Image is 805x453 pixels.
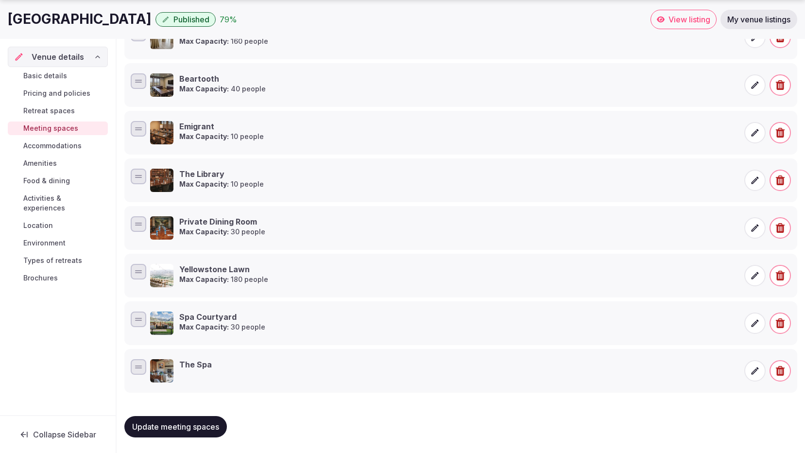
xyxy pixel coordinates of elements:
a: Food & dining [8,174,108,188]
span: View listing [668,15,710,24]
a: Types of retreats [8,254,108,267]
a: Activities & experiences [8,192,108,215]
span: Types of retreats [23,256,82,265]
span: Accommodations [23,141,82,151]
p: 180 people [179,275,268,284]
img: Spa Courtyard [150,312,173,335]
h3: Spa Courtyard [179,312,265,322]
img: Beartooth [150,73,173,97]
a: Retreat spaces [8,104,108,118]
strong: Max Capacity: [179,37,229,45]
p: 160 people [179,36,268,46]
strong: Max Capacity: [179,132,229,140]
span: Meeting spaces [23,123,78,133]
span: Pricing and policies [23,88,90,98]
a: Amenities [8,157,108,170]
div: 79 % [220,14,237,25]
img: Emigrant [150,121,173,144]
strong: Max Capacity: [179,275,229,283]
h3: Yellowstone Lawn [179,264,268,275]
button: Collapse Sidebar [8,424,108,445]
img: Yellowstone Lawn [150,264,173,287]
h3: The Spa [179,359,212,370]
h3: Beartooth [179,73,266,84]
button: Update meeting spaces [124,416,227,437]
a: Brochures [8,271,108,285]
span: Retreat spaces [23,106,75,116]
h3: Private Dining Room [179,216,265,227]
button: 79% [220,14,237,25]
span: My venue listings [727,15,790,24]
span: Update meeting spaces [132,422,219,432]
p: 30 people [179,227,265,237]
span: Environment [23,238,66,248]
span: Published [173,15,209,24]
img: The Library [150,169,173,192]
span: Brochures [23,273,58,283]
a: Basic details [8,69,108,83]
p: 40 people [179,84,266,94]
a: Meeting spaces [8,122,108,135]
span: Food & dining [23,176,70,186]
span: Activities & experiences [23,193,104,213]
strong: Max Capacity: [179,180,229,188]
a: Environment [8,236,108,250]
p: 10 people [179,179,264,189]
a: My venue listings [720,10,797,29]
span: Venue details [32,51,84,63]
img: The Spa [150,359,173,383]
h3: Emigrant [179,121,264,132]
a: Location [8,219,108,232]
button: Published [155,12,216,27]
a: View listing [651,10,717,29]
strong: Max Capacity: [179,85,229,93]
a: Pricing and policies [8,87,108,100]
a: Accommodations [8,139,108,153]
span: Basic details [23,71,67,81]
h3: The Library [179,169,264,179]
span: Amenities [23,158,57,168]
span: Collapse Sidebar [33,430,96,439]
strong: Max Capacity: [179,323,229,331]
h1: [GEOGRAPHIC_DATA] [8,10,152,29]
p: 10 people [179,132,264,141]
span: Location [23,221,53,230]
p: 30 people [179,322,265,332]
img: Private Dining Room [150,216,173,240]
strong: Max Capacity: [179,227,229,236]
